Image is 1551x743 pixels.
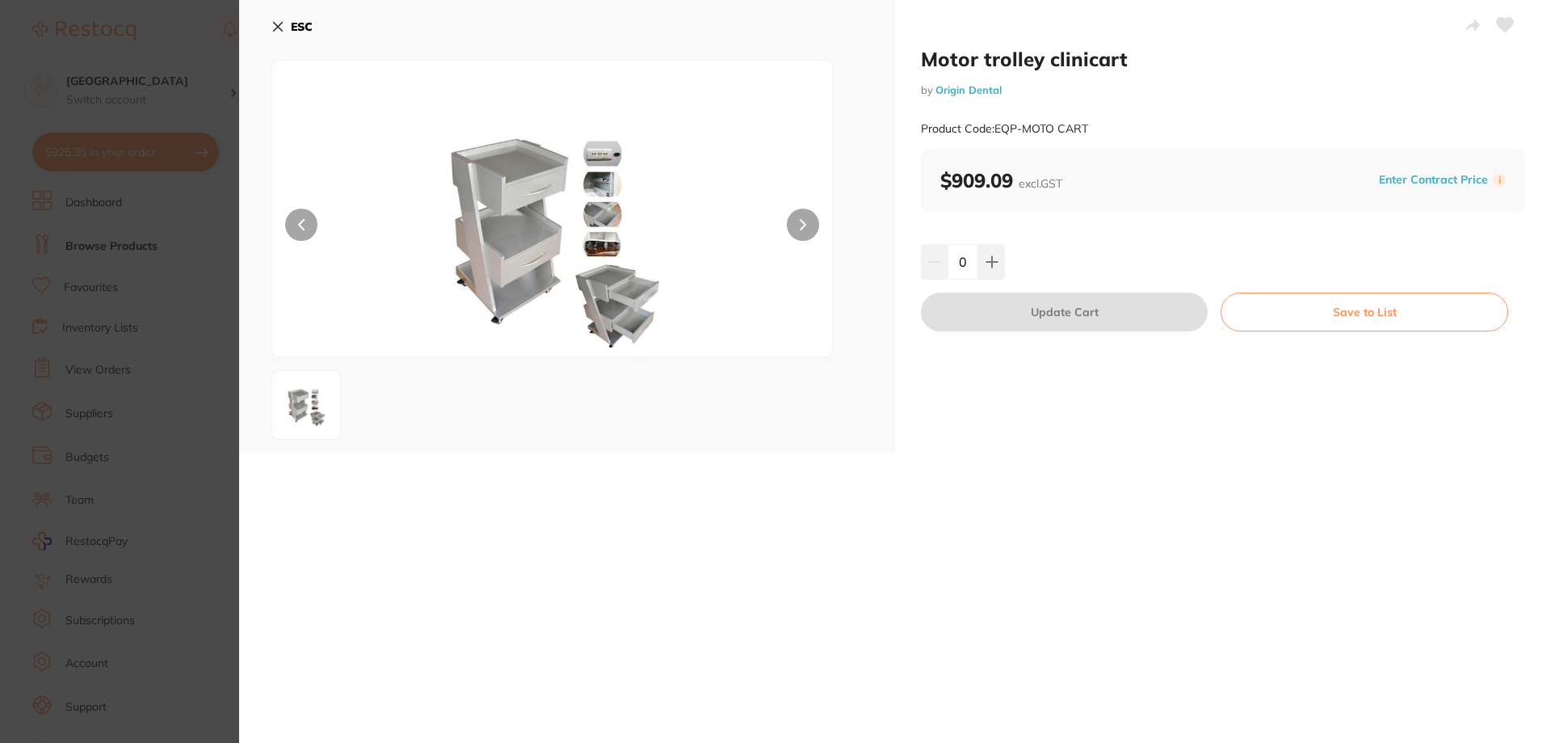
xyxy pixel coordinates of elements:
[385,101,721,357] img: dC1wbmc
[271,13,313,40] button: ESC
[1493,174,1506,187] label: i
[277,376,335,434] img: dC1wbmc
[291,19,313,34] b: ESC
[921,84,1525,96] small: by
[1221,293,1508,331] button: Save to List
[1019,176,1062,191] span: excl. GST
[921,293,1208,331] button: Update Cart
[1374,172,1493,188] button: Enter Contract Price
[921,47,1525,71] h2: Motor trolley clinicart
[940,168,1062,192] b: $909.09
[935,83,1002,96] a: Origin Dental
[921,122,1088,136] small: Product Code: EQP-MOTO CART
